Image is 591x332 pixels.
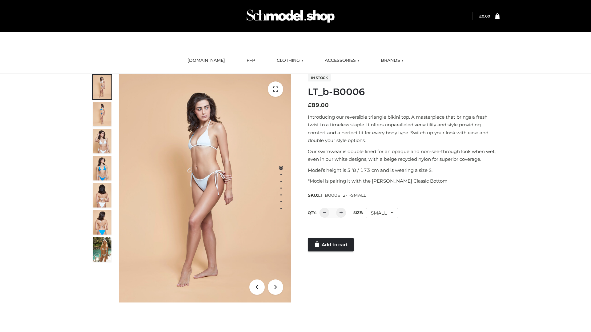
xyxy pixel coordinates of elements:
[183,54,230,67] a: [DOMAIN_NAME]
[479,14,482,18] span: £
[93,102,111,126] img: ArielClassicBikiniTop_CloudNine_AzureSky_OW114ECO_2-scaled.jpg
[308,74,331,81] span: In stock
[320,54,364,67] a: ACCESSORIES
[242,54,260,67] a: FFP
[308,210,316,215] label: QTY:
[93,210,111,235] img: ArielClassicBikiniTop_CloudNine_AzureSky_OW114ECO_8-scaled.jpg
[318,192,366,198] span: LT_B0006_2-_-SMALL
[308,177,500,185] p: *Model is pairing it with the [PERSON_NAME] Classic Bottom
[93,75,111,99] img: ArielClassicBikiniTop_CloudNine_AzureSky_OW114ECO_1-scaled.jpg
[479,14,490,18] a: £0.00
[93,237,111,262] img: Arieltop_CloudNine_AzureSky2.jpg
[308,86,500,97] h1: LT_b-B0006
[479,14,490,18] bdi: 0.00
[308,102,312,109] span: £
[93,183,111,207] img: ArielClassicBikiniTop_CloudNine_AzureSky_OW114ECO_7-scaled.jpg
[308,102,329,109] bdi: 89.00
[308,238,354,251] a: Add to cart
[308,148,500,163] p: Our swimwear is double lined for an opaque and non-see-through look when wet, even in our white d...
[353,210,363,215] label: Size:
[93,129,111,153] img: ArielClassicBikiniTop_CloudNine_AzureSky_OW114ECO_3-scaled.jpg
[272,54,308,67] a: CLOTHING
[308,192,367,199] span: SKU:
[308,113,500,144] p: Introducing our reversible triangle bikini top. A masterpiece that brings a fresh twist to a time...
[119,74,291,302] img: ArielClassicBikiniTop_CloudNine_AzureSky_OW114ECO_1
[366,208,398,218] div: SMALL
[376,54,408,67] a: BRANDS
[93,156,111,180] img: ArielClassicBikiniTop_CloudNine_AzureSky_OW114ECO_4-scaled.jpg
[244,4,337,28] img: Schmodel Admin 964
[308,166,500,174] p: Model’s height is 5 ‘8 / 173 cm and is wearing a size S.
